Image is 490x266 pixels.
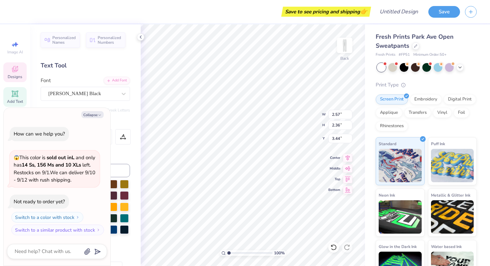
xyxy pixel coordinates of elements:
[14,198,65,205] div: Not ready to order yet?
[7,49,23,55] span: Image AI
[52,35,76,45] span: Personalized Names
[328,177,340,182] span: Top
[376,94,408,104] div: Screen Print
[410,94,442,104] div: Embroidery
[14,130,65,137] div: How can we help you?
[338,39,351,52] img: Back
[404,108,431,118] div: Transfers
[376,108,402,118] div: Applique
[274,250,285,256] span: 100 %
[431,140,445,147] span: Puff Ink
[328,166,340,171] span: Middle
[444,94,476,104] div: Digital Print
[399,52,410,58] span: # FP51
[379,140,396,147] span: Standard
[328,156,340,160] span: Center
[41,77,51,84] label: Font
[96,228,100,232] img: Switch to a similar product with stock
[374,5,423,18] input: Untitled Design
[413,52,447,58] span: Minimum Order: 50 +
[41,61,130,70] div: Text Tool
[11,212,83,223] button: Switch to a color with stock
[360,7,367,15] span: 👉
[76,215,80,219] img: Switch to a color with stock
[88,107,130,113] button: Switch to Greek Letters
[431,243,462,250] span: Water based Ink
[98,35,121,45] span: Personalized Numbers
[433,108,452,118] div: Vinyl
[8,74,22,79] span: Designs
[14,155,19,161] span: 😱
[379,200,422,234] img: Neon Ink
[376,121,408,131] div: Rhinestones
[81,111,104,118] button: Collapse
[431,200,474,234] img: Metallic & Glitter Ink
[376,33,454,50] span: Fresh Prints Park Ave Open Sweatpants
[104,77,130,84] div: Add Font
[283,7,369,17] div: Save to see pricing and shipping
[7,99,23,104] span: Add Text
[428,6,460,18] button: Save
[454,108,469,118] div: Foil
[376,52,395,58] span: Fresh Prints
[376,81,477,89] div: Print Type
[22,162,81,168] strong: 14 Ss, 156 Ms and 10 XLs
[431,192,470,199] span: Metallic & Glitter Ink
[14,154,95,184] span: This color is and only has left . Restocks on 9/1. We can deliver 9/10 - 9/12 with rush shipping.
[11,225,104,235] button: Switch to a similar product with stock
[328,188,340,192] span: Bottom
[379,192,395,199] span: Neon Ink
[379,243,417,250] span: Glow in the Dark Ink
[47,154,74,161] strong: sold out in L
[340,55,349,61] div: Back
[379,149,422,182] img: Standard
[431,149,474,182] img: Puff Ink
